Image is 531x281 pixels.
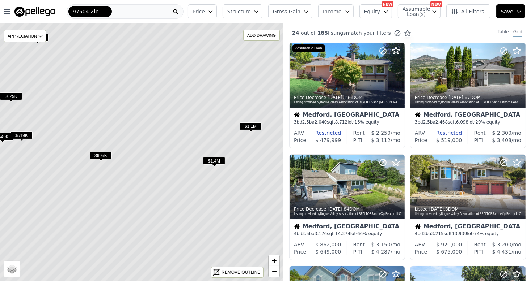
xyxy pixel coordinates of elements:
[415,112,521,119] div: Medford, [GEOGRAPHIC_DATA]
[26,34,49,44] div: $549K
[415,212,522,216] div: Listing provided by Rogue Valley Association of REALTORS and eXp Realty LLC
[315,120,327,125] span: 2,040
[223,4,262,18] button: Structure
[430,1,442,7] div: NEW
[294,224,300,229] img: House
[362,248,400,255] div: /mo
[501,8,513,15] span: Save
[294,224,400,231] div: Medford, [GEOGRAPHIC_DATA]
[294,112,400,119] div: Medford, [GEOGRAPHIC_DATA]
[294,248,306,255] div: Price
[10,131,33,142] div: $519K
[244,30,279,40] div: ADD DRAWING
[315,242,341,247] span: $ 862,000
[415,129,425,137] div: ARV
[203,157,225,168] div: $1.4M
[353,129,365,137] div: Rent
[318,4,354,18] button: Income
[240,122,262,133] div: $1.1M
[315,137,341,143] span: $ 479,999
[227,8,250,15] span: Structure
[365,241,400,248] div: /mo
[188,4,217,18] button: Price
[304,129,341,137] div: Restricted
[289,43,404,148] a: Price Decrease [DATE],196DOMListing provided byRogue Valley Association of REALTORSand [PERSON_NA...
[203,157,225,165] span: $1.4M
[10,131,33,139] span: $519K
[273,8,300,15] span: Gross Gain
[474,129,486,137] div: Rent
[410,154,525,260] a: Listed [DATE],8DOMListing provided byRogue Valley Association of REALTORSand eXp Realty LLCHouseM...
[269,266,279,277] a: Zoom out
[415,119,521,125] div: 3 bd 2.5 ba sqft lot · 29% equity
[328,95,342,100] time: 2025-08-09 00:13
[272,256,277,265] span: +
[371,137,391,143] span: $ 3,112
[294,206,401,212] div: Price Decrease , 84 DOM
[403,7,426,17] span: Assumable Loan(s)
[90,152,112,159] span: $695K
[371,130,391,136] span: $ 2,250
[474,248,483,255] div: PITI
[294,241,304,248] div: ARV
[193,8,205,15] span: Price
[415,100,522,105] div: Listing provided by Rogue Valley Association of REALTORS and Fathom Realty [US_STATE] LLC
[474,137,483,144] div: PITI
[425,129,462,137] div: Restricted
[73,8,108,15] span: 97504 Zip Code
[435,120,448,125] span: 2,468
[328,207,342,212] time: 2025-08-07 00:51
[415,248,427,255] div: Price
[415,137,427,144] div: Price
[371,242,391,247] span: $ 3,150
[415,224,521,231] div: Medford, [GEOGRAPHIC_DATA]
[496,4,525,18] button: Save
[415,206,522,212] div: Listed , 8 DOM
[294,231,400,237] div: 4 bd 3.5 ba sqft lot · 66% equity
[240,122,262,130] span: $1.1M
[14,7,55,17] img: Pellego
[294,100,401,105] div: Listing provided by Rogue Valley Association of REALTORS and [PERSON_NAME] & Assoc2
[283,29,411,37] div: out of listings
[415,95,522,100] div: Price Decrease , 67 DOM
[452,231,467,236] span: 13,939
[353,248,362,255] div: PITI
[415,112,421,118] img: House
[486,129,521,137] div: /mo
[415,241,425,248] div: ARV
[436,249,462,255] span: $ 675,000
[382,1,393,7] div: NEW
[431,231,444,236] span: 3,215
[429,207,444,212] time: 2025-08-06 03:25
[4,30,46,42] div: APPRECIATION
[222,269,260,276] div: REMOVE OUTLINE
[492,137,511,143] span: $ 3,408
[289,154,404,260] a: Price Decrease [DATE],84DOMListing provided byRogue Valley Association of REALTORSand eXp Realty,...
[294,212,401,216] div: Listing provided by Rogue Valley Association of REALTORS and eXp Realty, LLC
[359,4,392,18] button: Equity
[323,8,342,15] span: Income
[398,4,441,18] button: Assumable Loan(s)
[346,29,391,36] span: match your filters
[364,8,380,15] span: Equity
[294,95,401,100] div: Price Decrease , 196 DOM
[90,152,112,162] div: $695K
[436,242,462,247] span: $ 920,000
[292,30,299,36] span: 24
[492,130,511,136] span: $ 2,300
[451,8,484,15] span: All Filters
[294,119,400,125] div: 3 bd 2.5 ba sqft lot · 16% equity
[456,120,468,125] span: 6,098
[294,137,306,144] div: Price
[292,44,325,52] div: Assumable Loan
[272,267,277,276] span: −
[335,120,347,125] span: 8,712
[294,129,304,137] div: ARV
[371,249,391,255] span: $ 4,287
[335,231,350,236] span: 14,374
[415,231,521,237] div: 4 bd 3 ba sqft lot · 74% equity
[483,248,521,255] div: /mo
[492,242,511,247] span: $ 3,200
[492,249,511,255] span: $ 4,431
[365,129,400,137] div: /mo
